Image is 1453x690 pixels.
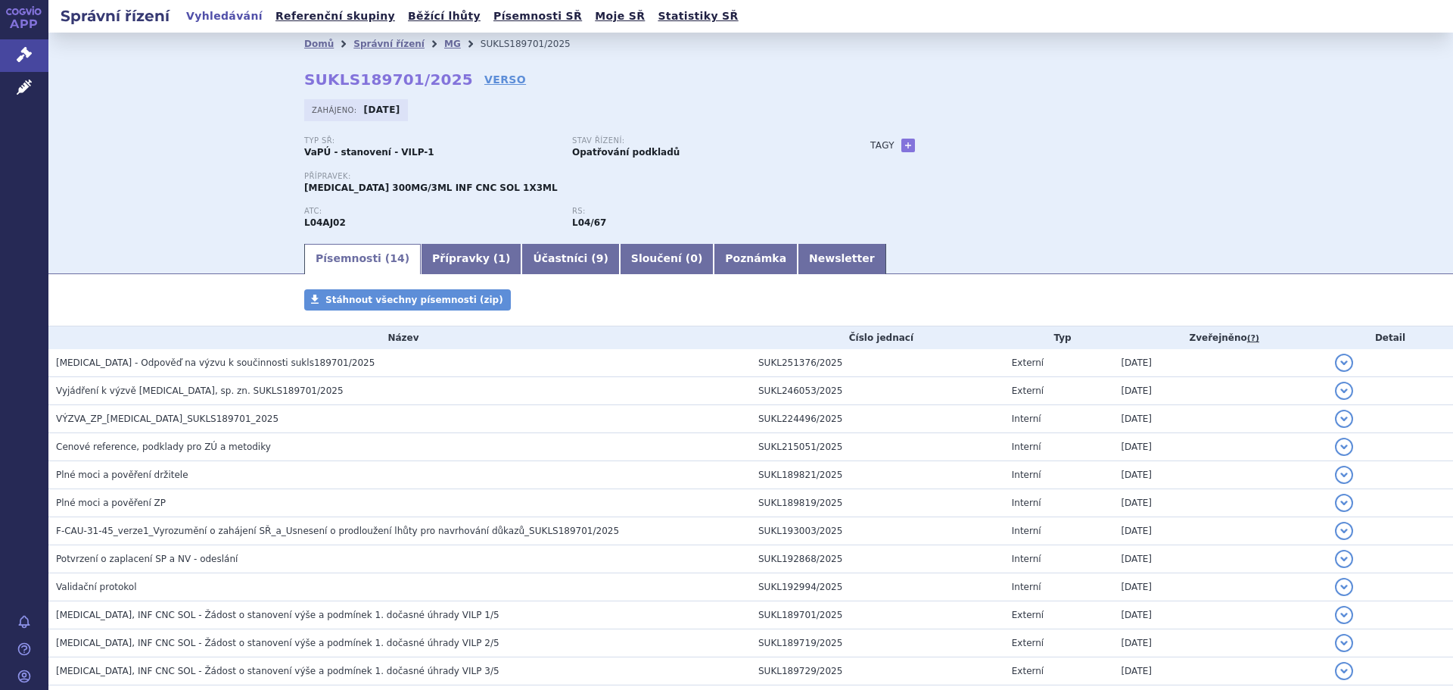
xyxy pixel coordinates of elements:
button: detail [1335,550,1353,568]
a: Sloučení (0) [620,244,714,274]
strong: SUKLS189701/2025 [304,70,473,89]
td: [DATE] [1113,657,1327,685]
th: Název [48,326,751,349]
a: MG [444,39,461,49]
td: [DATE] [1113,461,1327,489]
span: ULTOMIRIS, INF CNC SOL - Žádost o stanovení výše a podmínek 1. dočasné úhrady VILP 3/5 [56,666,499,676]
span: [MEDICAL_DATA] 300MG/3ML INF CNC SOL 1X3ML [304,183,558,193]
td: [DATE] [1113,573,1327,601]
a: Referenční skupiny [271,6,400,27]
td: SUKL189729/2025 [751,657,1004,685]
span: Validační protokol [56,582,137,592]
button: detail [1335,522,1353,540]
a: VERSO [484,72,526,87]
td: [DATE] [1113,349,1327,377]
span: Interní [1012,582,1041,592]
p: Přípravek: [304,172,840,181]
span: F-CAU-31-45_verze1_Vyrozumění o zahájení SŘ_a_Usnesení o prodloužení lhůty pro navrhování důkazů_... [56,526,619,536]
a: Domů [304,39,334,49]
span: ULTOMIRIS, INF CNC SOL - Žádost o stanovení výše a podmínek 1. dočasné úhrady VILP 1/5 [56,610,499,620]
td: [DATE] [1113,601,1327,629]
h2: Správní řízení [48,5,182,27]
span: 9 [596,252,604,264]
td: [DATE] [1113,433,1327,461]
a: Moje SŘ [590,6,649,27]
span: Externí [1012,666,1044,676]
th: Detail [1327,326,1453,349]
span: ULTOMIRIS - Odpověď na výzvu k součinnosti sukls189701/2025 [56,357,375,368]
p: ATC: [304,207,557,216]
span: Interní [1012,470,1041,480]
a: Vyhledávání [182,6,267,27]
td: [DATE] [1113,517,1327,545]
a: Stáhnout všechny písemnosti (zip) [304,289,511,311]
span: Interní [1012,498,1041,508]
span: ULTOMIRIS, INF CNC SOL - Žádost o stanovení výše a podmínek 1. dočasné úhrady VILP 2/5 [56,638,499,648]
button: detail [1335,578,1353,596]
td: [DATE] [1113,405,1327,433]
td: SUKL189819/2025 [751,489,1004,517]
a: Účastníci (9) [521,244,619,274]
a: Přípravky (1) [421,244,521,274]
button: detail [1335,606,1353,624]
a: Newsletter [798,244,886,274]
h3: Tagy [870,136,895,155]
a: Poznámka [714,244,798,274]
span: Cenové reference, podklady pro ZÚ a metodiky [56,442,271,452]
span: Externí [1012,638,1044,648]
th: Číslo jednací [751,326,1004,349]
strong: Opatřování podkladů [572,147,680,158]
td: [DATE] [1113,545,1327,573]
span: Plné moci a pověření držitele [56,470,188,480]
strong: VaPÚ - stanovení - VILP-1 [304,147,434,158]
a: Správní řízení [353,39,425,49]
td: SUKL193003/2025 [751,517,1004,545]
td: SUKL215051/2025 [751,433,1004,461]
strong: ravulizumab [572,217,606,228]
td: SUKL192994/2025 [751,573,1004,601]
span: 0 [690,252,698,264]
abbr: (?) [1247,333,1259,344]
td: SUKL192868/2025 [751,545,1004,573]
span: Interní [1012,442,1041,452]
a: Písemnosti SŘ [489,6,586,27]
a: + [901,139,915,152]
span: Externí [1012,357,1044,368]
span: Interní [1012,414,1041,424]
td: [DATE] [1113,489,1327,517]
a: Statistiky SŘ [653,6,742,27]
p: RS: [572,207,825,216]
span: Interní [1012,526,1041,536]
strong: RAVULIZUMAB [304,217,346,228]
span: Externí [1012,610,1044,620]
span: Zahájeno: [312,104,359,116]
span: Plné moci a pověření ZP [56,498,166,508]
th: Typ [1004,326,1114,349]
span: 1 [498,252,506,264]
button: detail [1335,494,1353,512]
span: Vyjádření k výzvě ULTOMIRIS, sp. zn. SUKLS189701/2025 [56,386,344,396]
td: [DATE] [1113,629,1327,657]
span: VÝZVA_ZP_ULTOMIRIS_SUKLS189701_2025 [56,414,278,424]
span: Stáhnout všechny písemnosti (zip) [325,295,503,305]
a: Písemnosti (14) [304,244,421,274]
td: SUKL246053/2025 [751,377,1004,405]
td: SUKL189821/2025 [751,461,1004,489]
button: detail [1335,466,1353,484]
td: SUKL189701/2025 [751,601,1004,629]
p: Stav řízení: [572,136,825,145]
td: SUKL251376/2025 [751,349,1004,377]
a: Běžící lhůty [403,6,485,27]
span: Externí [1012,386,1044,396]
td: SUKL224496/2025 [751,405,1004,433]
td: SUKL189719/2025 [751,629,1004,657]
button: detail [1335,382,1353,400]
button: detail [1335,438,1353,456]
span: 14 [390,252,404,264]
th: Zveřejněno [1113,326,1327,349]
span: Interní [1012,554,1041,564]
button: detail [1335,410,1353,428]
p: Typ SŘ: [304,136,557,145]
td: [DATE] [1113,377,1327,405]
li: SUKLS189701/2025 [481,33,590,55]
